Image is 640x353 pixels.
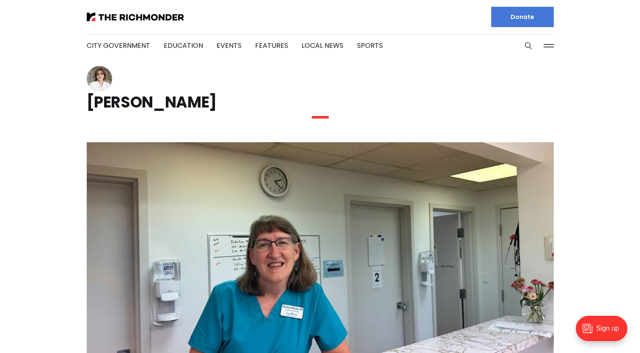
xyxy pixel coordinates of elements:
[491,7,554,27] a: Donate
[164,41,203,50] a: Education
[357,41,383,50] a: Sports
[87,13,184,21] img: The Richmonder
[569,312,640,353] iframe: portal-trigger
[87,96,554,109] h1: [PERSON_NAME]
[255,41,288,50] a: Features
[522,39,535,52] button: Search this site
[87,41,150,50] a: City Government
[217,41,242,50] a: Events
[87,66,112,91] img: Eleanor Shaw
[302,41,343,50] a: Local News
